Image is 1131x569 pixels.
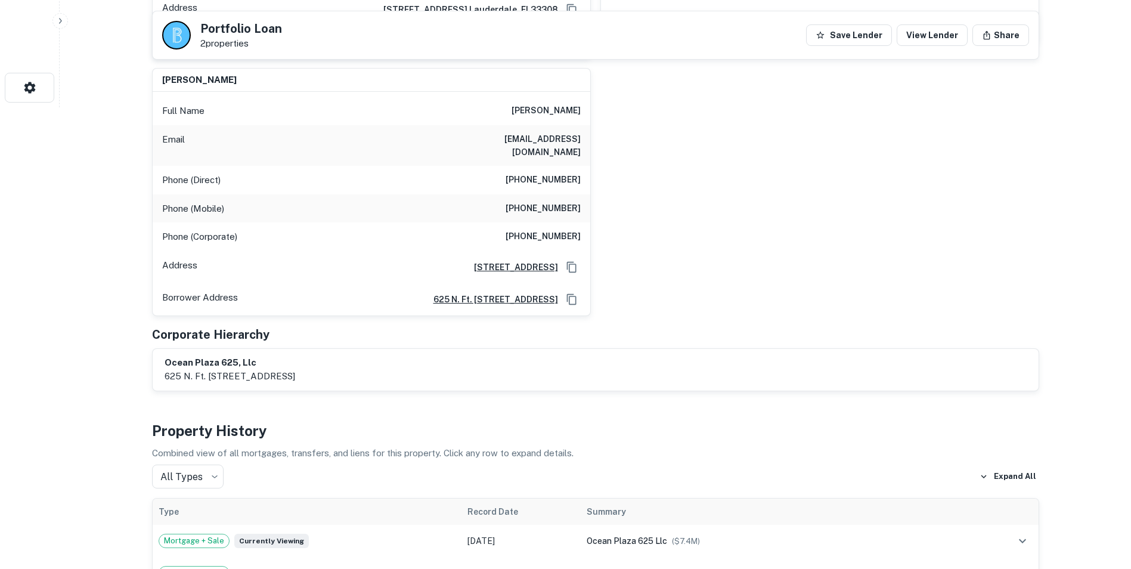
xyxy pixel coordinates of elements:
[464,261,558,274] a: [STREET_ADDRESS]
[152,326,269,344] h5: Corporate Hierarchy
[165,356,295,370] h6: ocean plaza 625, llc
[506,173,581,187] h6: [PHONE_NUMBER]
[506,202,581,216] h6: [PHONE_NUMBER]
[438,132,581,159] h6: [EMAIL_ADDRESS][DOMAIN_NAME]
[461,499,581,525] th: Record Date
[153,499,461,525] th: Type
[200,38,282,49] p: 2 properties
[806,24,892,46] button: Save Lender
[162,202,224,216] p: Phone (Mobile)
[162,290,238,308] p: Borrower Address
[162,1,197,18] p: Address
[461,525,581,557] td: [DATE]
[152,446,1039,460] p: Combined view of all mortgages, transfers, and liens for this property. Click any row to expand d...
[152,420,1039,441] h4: Property History
[234,534,309,548] span: Currently viewing
[1071,474,1131,531] iframe: Chat Widget
[162,132,185,159] p: Email
[587,536,667,546] span: ocean plaza 625 llc
[162,173,221,187] p: Phone (Direct)
[162,104,204,118] p: Full Name
[563,258,581,276] button: Copy Address
[200,23,282,35] h5: Portfolio Loan
[972,24,1029,46] button: Share
[162,73,237,87] h6: [PERSON_NAME]
[506,230,581,244] h6: [PHONE_NUMBER]
[165,369,295,384] p: 625 n. ft. [STREET_ADDRESS]
[672,537,700,546] span: ($ 7.4M )
[1012,531,1033,551] button: expand row
[162,230,237,244] p: Phone (Corporate)
[563,290,581,308] button: Copy Address
[162,258,197,276] p: Address
[374,3,558,16] a: [STREET_ADDRESS] Lauderdale, FL33308
[977,468,1039,485] button: Expand All
[424,293,558,306] a: 625 n. ft. [STREET_ADDRESS]
[897,24,968,46] a: View Lender
[581,499,977,525] th: Summary
[563,1,581,18] button: Copy Address
[152,465,224,488] div: All Types
[159,535,229,547] span: Mortgage + Sale
[512,104,581,118] h6: [PERSON_NAME]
